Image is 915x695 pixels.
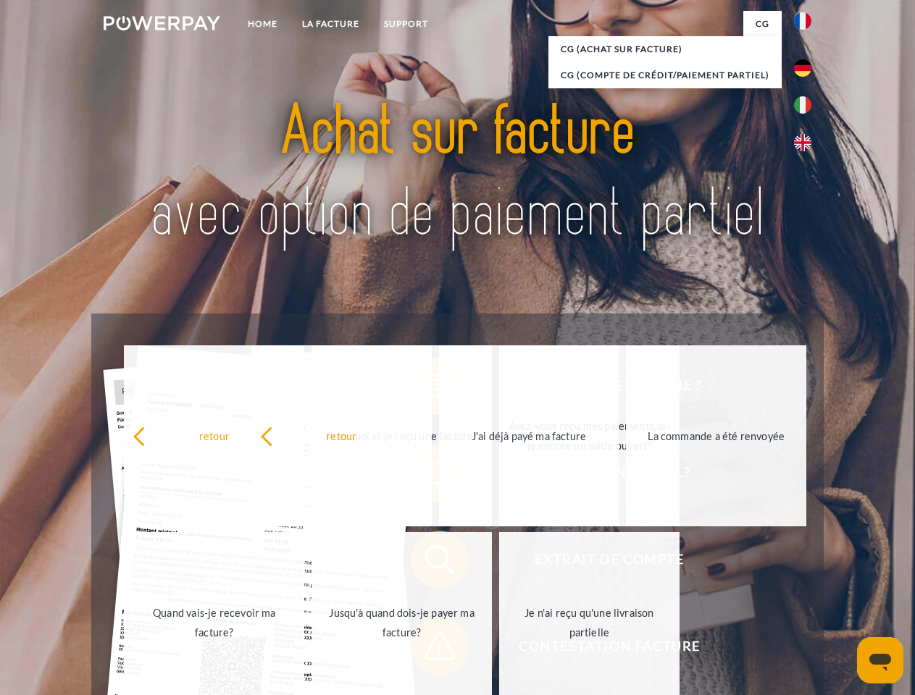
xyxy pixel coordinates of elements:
[635,426,798,445] div: La commande a été renvoyée
[794,134,811,151] img: en
[857,637,903,683] iframe: Bouton de lancement de la fenêtre de messagerie
[548,36,782,62] a: CG (achat sur facture)
[448,426,611,445] div: J'ai déjà payé ma facture
[104,16,220,30] img: logo-powerpay-white.svg
[794,96,811,114] img: it
[743,11,782,37] a: CG
[508,603,671,642] div: Je n'ai reçu qu'une livraison partielle
[133,603,296,642] div: Quand vais-je recevoir ma facture?
[138,69,777,277] img: title-powerpay_fr.svg
[133,426,296,445] div: retour
[235,11,290,37] a: Home
[372,11,440,37] a: Support
[794,59,811,77] img: de
[290,11,372,37] a: LA FACTURE
[320,603,483,642] div: Jusqu'à quand dois-je payer ma facture?
[260,426,423,445] div: retour
[548,62,782,88] a: CG (Compte de crédit/paiement partiel)
[794,12,811,30] img: fr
